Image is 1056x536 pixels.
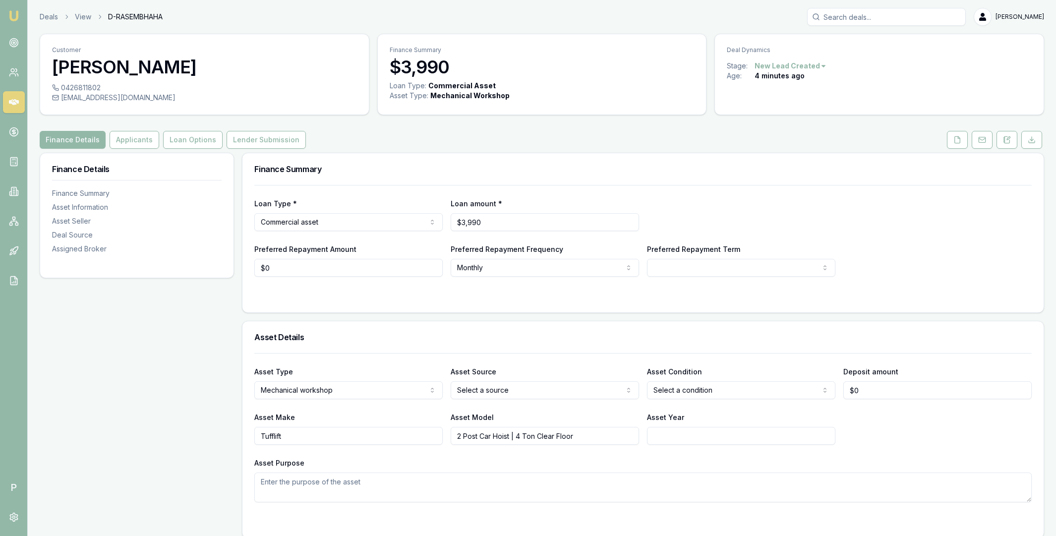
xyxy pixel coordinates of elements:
h3: $3,990 [390,57,695,77]
div: Loan Type: [390,81,426,91]
div: Finance Summary [52,188,222,198]
input: Search deals [807,8,966,26]
label: Asset Model [451,413,494,421]
label: Asset Condition [647,367,702,376]
label: Loan Type * [254,199,297,208]
span: P [3,476,25,498]
label: Preferred Repayment Term [647,245,740,253]
a: Loan Options [161,131,225,149]
div: Asset Type : [390,91,428,101]
div: 4 minutes ago [755,71,805,81]
a: Deals [40,12,58,22]
label: Asset Year [647,413,684,421]
div: Deal Source [52,230,222,240]
div: 0426811802 [52,83,357,93]
label: Preferred Repayment Amount [254,245,356,253]
input: $ [451,213,639,231]
span: [PERSON_NAME] [996,13,1044,21]
button: Finance Details [40,131,106,149]
label: Asset Source [451,367,496,376]
div: Assigned Broker [52,244,222,254]
button: Lender Submission [227,131,306,149]
label: Asset Make [254,413,295,421]
label: Asset Purpose [254,459,304,467]
h3: Finance Summary [254,165,1032,173]
a: View [75,12,91,22]
img: emu-icon-u.png [8,10,20,22]
input: $ [254,259,443,277]
button: Applicants [110,131,159,149]
div: Asset Information [52,202,222,212]
p: Deal Dynamics [727,46,1032,54]
button: Loan Options [163,131,223,149]
a: Finance Details [40,131,108,149]
h3: Asset Details [254,333,1032,341]
label: Asset Type [254,367,293,376]
div: Asset Seller [52,216,222,226]
input: $ [843,381,1032,399]
label: Deposit amount [843,367,898,376]
span: D-RASEMBHAHA [108,12,163,22]
p: Finance Summary [390,46,695,54]
a: Lender Submission [225,131,308,149]
div: Commercial Asset [428,81,496,91]
label: Loan amount * [451,199,502,208]
h3: Finance Details [52,165,222,173]
div: Mechanical Workshop [430,91,510,101]
a: Applicants [108,131,161,149]
label: Preferred Repayment Frequency [451,245,563,253]
h3: [PERSON_NAME] [52,57,357,77]
div: Stage: [727,61,755,71]
button: New Lead Created [755,61,827,71]
p: Customer [52,46,357,54]
nav: breadcrumb [40,12,163,22]
div: Age: [727,71,755,81]
div: [EMAIL_ADDRESS][DOMAIN_NAME] [52,93,357,103]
